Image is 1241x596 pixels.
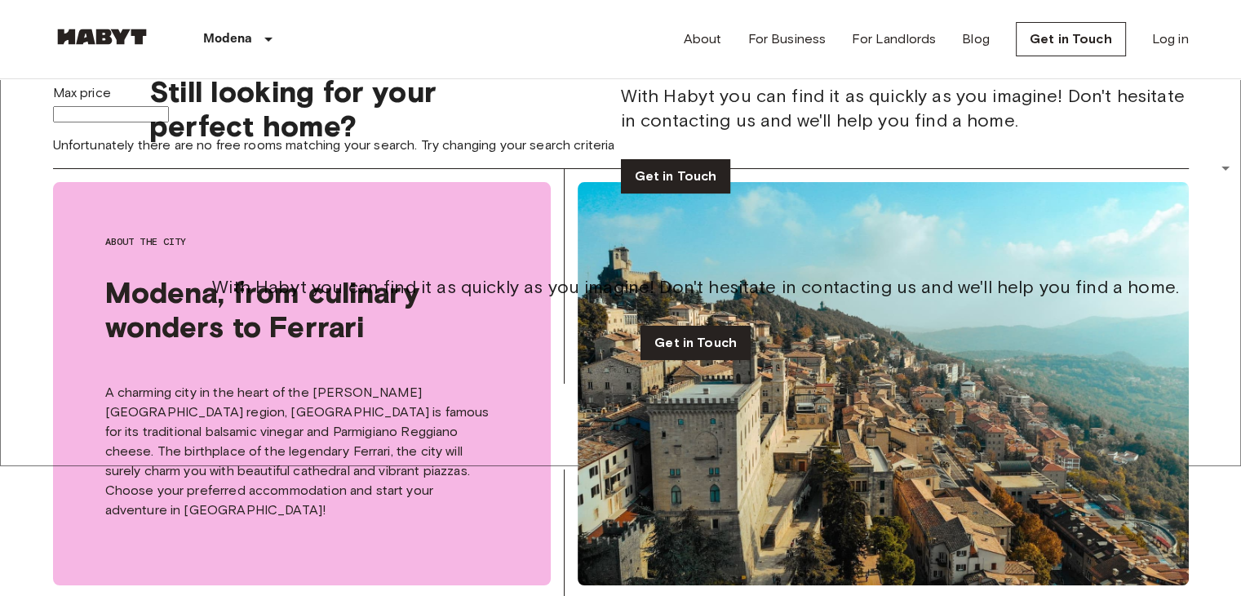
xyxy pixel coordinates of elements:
span: Modena, from culinary wonders to Ferrari [105,275,499,344]
p: A charming city in the heart of the [PERSON_NAME][GEOGRAPHIC_DATA] region, [GEOGRAPHIC_DATA] is f... [105,383,499,520]
a: Get in Touch [1016,22,1126,56]
a: For Landlords [852,29,936,49]
a: About [684,29,722,49]
span: With Habyt you can find it as quickly as you imagine! Don't hesitate in contacting us and we'll h... [212,275,1179,300]
a: Get in Touch [640,326,751,360]
span: About the city [105,234,499,249]
p: Modena [203,29,253,49]
a: Blog [962,29,990,49]
img: Habyt [53,29,151,45]
a: For Business [747,29,826,49]
a: Log in [1152,29,1189,49]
